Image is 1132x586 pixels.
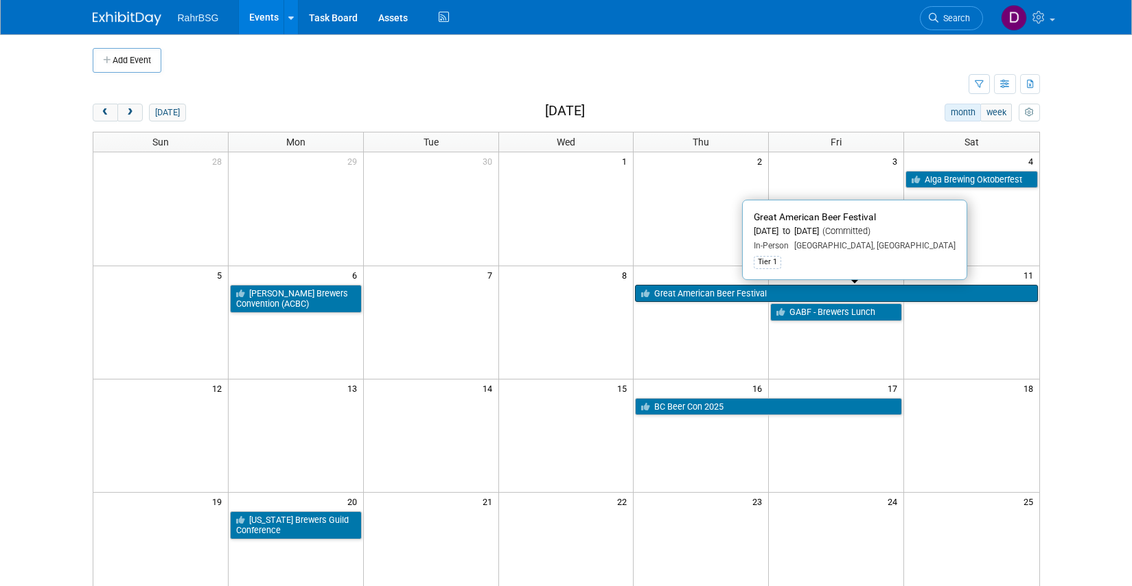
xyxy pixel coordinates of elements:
[831,137,842,148] span: Fri
[211,379,228,397] span: 12
[754,211,876,222] span: Great American Beer Festival
[945,104,981,121] button: month
[616,493,633,510] span: 22
[964,137,979,148] span: Sat
[754,241,789,250] span: In-Person
[152,137,169,148] span: Sun
[486,266,498,283] span: 7
[754,226,956,237] div: [DATE] to [DATE]
[751,493,768,510] span: 23
[980,104,1012,121] button: week
[693,137,709,148] span: Thu
[481,152,498,169] span: 30
[346,152,363,169] span: 29
[751,379,768,397] span: 16
[178,12,219,23] span: RahrBSG
[886,493,903,510] span: 24
[230,285,362,313] a: [PERSON_NAME] Brewers Convention (ACBC)
[216,266,228,283] span: 5
[93,48,161,73] button: Add Event
[938,13,970,23] span: Search
[616,379,633,397] span: 15
[93,104,118,121] button: prev
[1022,379,1039,397] span: 18
[1019,104,1039,121] button: myCustomButton
[93,12,161,25] img: ExhibitDay
[789,241,956,250] span: [GEOGRAPHIC_DATA], [GEOGRAPHIC_DATA]
[351,266,363,283] span: 6
[230,511,362,539] a: [US_STATE] Brewers Guild Conference
[635,398,902,416] a: BC Beer Con 2025
[211,152,228,169] span: 28
[481,379,498,397] span: 14
[211,493,228,510] span: 19
[557,137,575,148] span: Wed
[149,104,185,121] button: [DATE]
[481,493,498,510] span: 21
[1022,266,1039,283] span: 11
[756,152,768,169] span: 2
[117,104,143,121] button: next
[886,379,903,397] span: 17
[754,256,781,268] div: Tier 1
[1025,108,1034,117] i: Personalize Calendar
[286,137,305,148] span: Mon
[346,379,363,397] span: 13
[920,6,983,30] a: Search
[424,137,439,148] span: Tue
[346,493,363,510] span: 20
[1001,5,1027,31] img: Dan Kearney
[1027,152,1039,169] span: 4
[545,104,585,119] h2: [DATE]
[770,303,902,321] a: GABF - Brewers Lunch
[819,226,870,236] span: (Committed)
[891,152,903,169] span: 3
[635,285,1037,303] a: Great American Beer Festival
[621,266,633,283] span: 8
[1022,493,1039,510] span: 25
[905,171,1037,189] a: Alga Brewing Oktoberfest
[621,152,633,169] span: 1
